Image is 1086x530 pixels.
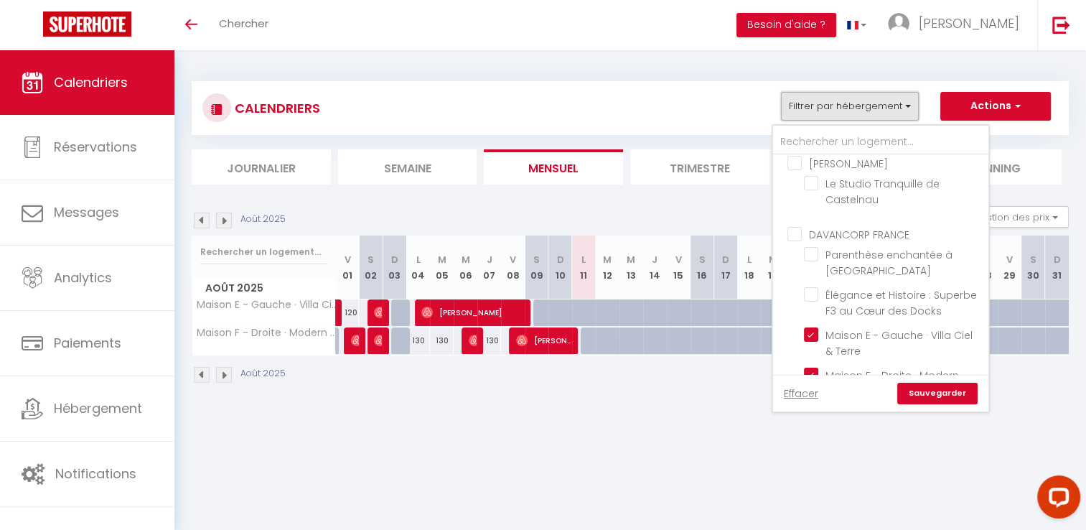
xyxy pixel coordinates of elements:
th: 12 [596,236,619,299]
th: 29 [998,236,1021,299]
span: [PERSON_NAME] [516,327,571,354]
span: Maison E - Gauche · Villa Ciel & Terre [195,299,338,310]
div: 120 [336,299,360,326]
th: 17 [714,236,738,299]
button: Filtrer par hébergement [781,92,919,121]
abbr: M [462,253,470,266]
span: [PERSON_NAME] [351,327,359,354]
button: Besoin d'aide ? [736,13,836,37]
th: 13 [619,236,643,299]
span: Août 2025 [192,278,335,299]
button: Actions [940,92,1051,121]
span: Hébergement [54,399,142,417]
th: 05 [430,236,454,299]
th: 04 [406,236,430,299]
abbr: D [556,253,563,266]
div: Filtrer par hébergement [772,124,990,413]
button: Gestion des prix [962,206,1069,228]
th: 18 [737,236,761,299]
abbr: D [1054,253,1061,266]
span: [PERSON_NAME] [469,327,477,354]
li: Trimestre [630,149,769,185]
abbr: V [510,253,516,266]
h3: CALENDRIERS [231,92,320,124]
span: Messages [54,203,119,221]
span: Parenthèse enchantée à [GEOGRAPHIC_DATA] [825,248,952,278]
img: Super Booking [43,11,131,37]
th: 08 [501,236,525,299]
div: 130 [477,327,501,354]
abbr: M [603,253,612,266]
th: 19 [761,236,785,299]
abbr: L [416,253,421,266]
abbr: V [675,253,682,266]
span: Élégance et Histoire : Superbe F3 au Cœur des Docks [825,288,977,318]
span: [PERSON_NAME] [919,14,1019,32]
a: [PERSON_NAME] [336,299,343,327]
li: Semaine [338,149,477,185]
li: Planning [922,149,1062,185]
span: [PERSON_NAME] [421,299,524,326]
abbr: D [391,253,398,266]
abbr: M [627,253,635,266]
a: Effacer [784,386,818,401]
abbr: S [699,253,706,266]
span: Le Studio Tranquille de Castelnau [825,177,940,207]
th: 09 [525,236,548,299]
input: Rechercher un logement... [200,239,327,265]
span: Analytics [54,269,112,287]
a: Sauvegarder [897,383,978,404]
th: 10 [548,236,572,299]
abbr: J [487,253,492,266]
p: Août 2025 [240,367,286,381]
abbr: M [438,253,446,266]
p: Août 2025 [240,213,286,226]
abbr: L [581,253,586,266]
th: 15 [667,236,691,299]
th: 03 [383,236,406,299]
input: Rechercher un logement... [773,129,988,155]
img: logout [1052,16,1070,34]
span: Maison E - Gauche · Villa Ciel & Terre [825,328,973,358]
th: 11 [572,236,596,299]
abbr: S [368,253,374,266]
span: [PERSON_NAME] [374,327,382,354]
img: ... [888,13,909,34]
th: 06 [454,236,477,299]
div: 130 [406,327,430,354]
th: 31 [1045,236,1069,299]
li: Mensuel [484,149,623,185]
th: 01 [336,236,360,299]
span: Chercher [219,16,268,31]
th: 30 [1021,236,1045,299]
abbr: D [722,253,729,266]
abbr: S [533,253,540,266]
th: 07 [477,236,501,299]
th: 14 [643,236,667,299]
abbr: J [652,253,657,266]
span: [PERSON_NAME] [374,299,382,326]
div: 130 [430,327,454,354]
span: Maison F - Droite · Modern Serenity Villa [195,327,338,338]
span: Calendriers [54,73,128,91]
abbr: M [769,253,777,266]
th: 16 [691,236,714,299]
span: Notifications [55,465,136,483]
abbr: S [1030,253,1036,266]
iframe: LiveChat chat widget [1026,470,1086,530]
span: Réservations [54,138,137,156]
span: Paiements [54,334,121,352]
th: 02 [359,236,383,299]
abbr: V [344,253,350,266]
li: Journalier [192,149,331,185]
abbr: V [1006,253,1013,266]
span: [PERSON_NAME] [809,157,888,171]
abbr: L [747,253,752,266]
